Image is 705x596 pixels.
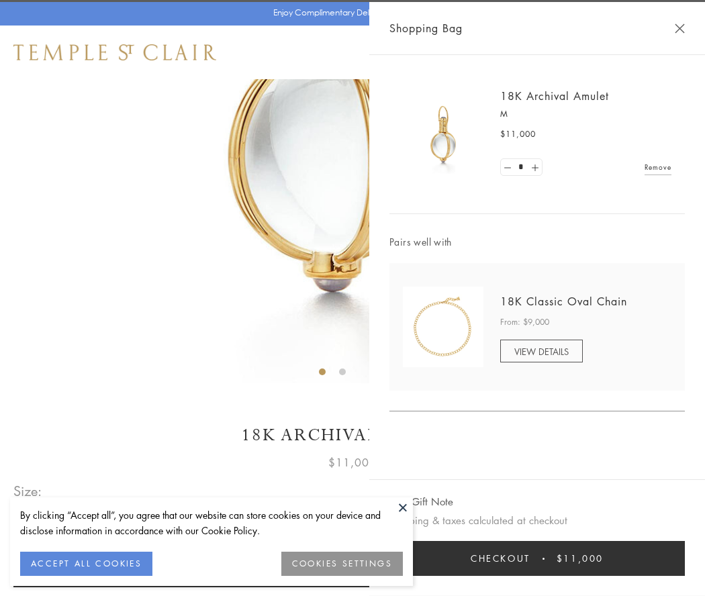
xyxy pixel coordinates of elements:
[20,507,403,538] div: By clicking “Accept all”, you agree that our website can store cookies on your device and disclos...
[500,128,536,141] span: $11,000
[13,480,43,502] span: Size:
[389,493,453,510] button: Add Gift Note
[389,19,463,37] span: Shopping Bag
[501,159,514,176] a: Set quantity to 0
[403,94,483,175] img: 18K Archival Amulet
[471,551,530,566] span: Checkout
[403,287,483,367] img: N88865-OV18
[514,345,569,358] span: VIEW DETAILS
[528,159,541,176] a: Set quantity to 2
[20,552,152,576] button: ACCEPT ALL COOKIES
[500,340,583,362] a: VIEW DETAILS
[557,551,604,566] span: $11,000
[389,512,685,529] p: Shipping & taxes calculated at checkout
[389,541,685,576] button: Checkout $11,000
[500,89,609,103] a: 18K Archival Amulet
[675,23,685,34] button: Close Shopping Bag
[13,424,692,447] h1: 18K Archival Amulet
[500,315,549,329] span: From: $9,000
[281,552,403,576] button: COOKIES SETTINGS
[500,107,671,121] p: M
[328,454,377,471] span: $11,000
[273,6,426,19] p: Enjoy Complimentary Delivery & Returns
[389,234,685,250] span: Pairs well with
[500,294,627,309] a: 18K Classic Oval Chain
[645,160,671,175] a: Remove
[13,44,216,60] img: Temple St. Clair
